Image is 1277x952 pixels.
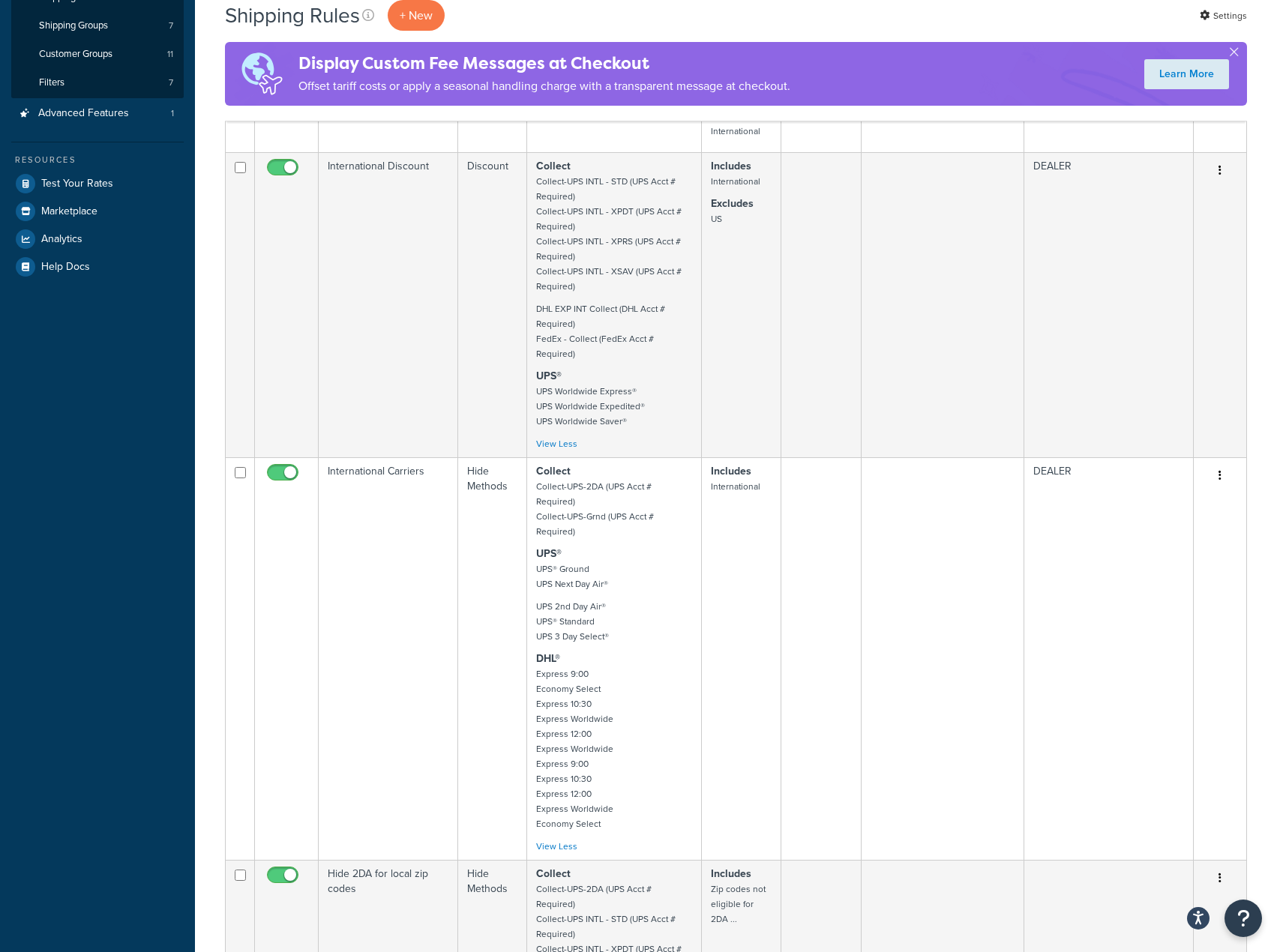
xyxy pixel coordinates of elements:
small: International [711,124,760,138]
small: DHL EXP INT Collect (DHL Acct # Required) FedEx - Collect (FedEx Acct # Required) [536,302,665,361]
small: US [711,212,722,226]
strong: Includes [711,866,751,882]
h4: Display Custom Fee Messages at Checkout [298,51,790,76]
img: duties-banner-06bc72dcb5fe05cb3f9472aba00be2ae8eb53ab6f0d8bb03d382ba314ac3c341.png [225,42,298,106]
span: Filters [39,76,64,89]
a: Shipping Groups 7 [11,12,184,40]
td: DEALER [1024,457,1194,860]
small: International [711,175,760,188]
a: Test Your Rates [11,170,184,197]
td: Discount [458,152,527,457]
span: Customer Groups [39,48,112,61]
a: Learn More [1144,59,1229,89]
a: Filters 7 [11,69,184,97]
strong: UPS® [536,368,562,384]
strong: Excludes [711,196,754,211]
strong: Collect [536,463,571,479]
small: UPS Worldwide Express® UPS Worldwide Expedited® UPS Worldwide Saver® [536,385,645,428]
td: International Carriers [319,457,458,860]
li: Filters [11,69,184,97]
strong: Collect [536,158,571,174]
small: Express 9:00 Economy Select Express 10:30 Express Worldwide Express 12:00 Express Worldwide Expre... [536,667,613,831]
li: Customer Groups [11,40,184,68]
span: 11 [167,48,173,61]
span: 7 [169,76,173,89]
td: Hide Methods [458,457,527,860]
div: Resources [11,154,184,166]
strong: Collect [536,866,571,882]
li: Advanced Features [11,100,184,127]
span: Help Docs [41,261,90,274]
a: View Less [536,437,577,451]
td: DEALER [1024,152,1194,457]
strong: UPS® [536,546,562,561]
a: Analytics [11,226,184,253]
button: Open Resource Center [1225,900,1262,937]
span: 1 [171,107,174,120]
small: Zip codes not eligible for 2DA ... [711,882,766,926]
a: View Less [536,840,577,853]
a: Settings [1200,5,1247,26]
h1: Shipping Rules [225,1,360,30]
span: 7 [169,19,173,32]
small: International [711,480,760,493]
span: Marketplace [41,205,97,218]
li: Shipping Groups [11,12,184,40]
p: Offset tariff costs or apply a seasonal handling charge with a transparent message at checkout. [298,76,790,97]
strong: Includes [711,158,751,174]
a: Advanced Features 1 [11,100,184,127]
small: UPS 2nd Day Air® UPS® Standard UPS 3 Day Select® [536,600,609,643]
a: Help Docs [11,253,184,280]
strong: DHL® [536,651,560,666]
small: UPS® Ground UPS Next Day Air® [536,562,608,591]
a: Customer Groups 11 [11,40,184,68]
span: Analytics [41,233,82,246]
small: Collect-UPS-2DA (UPS Acct # Required) Collect-UPS-Grnd (UPS Acct # Required) [536,480,654,538]
strong: Includes [711,463,751,479]
span: Shipping Groups [39,19,108,32]
small: Collect-UPS INTL - STD (UPS Acct # Required) Collect-UPS INTL - XPDT (UPS Acct # Required) Collec... [536,175,682,293]
a: Marketplace [11,198,184,225]
td: International Discount [319,152,458,457]
span: Advanced Features [38,107,129,120]
span: Test Your Rates [41,178,113,190]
